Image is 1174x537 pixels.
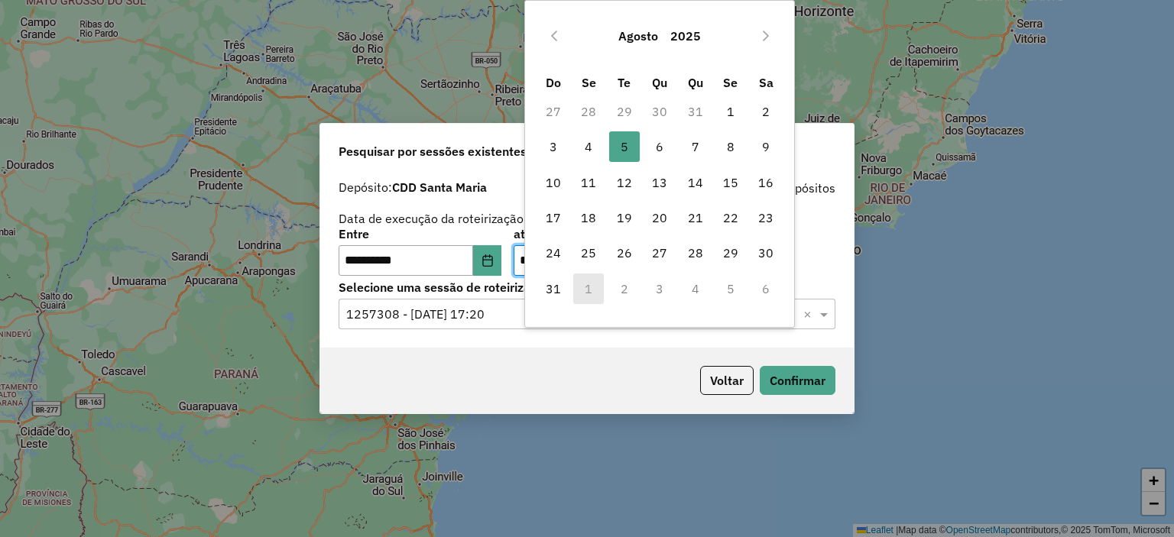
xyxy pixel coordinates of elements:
td: 9 [748,129,783,164]
span: 14 [680,167,711,198]
td: 30 [642,94,677,129]
label: Data de execução da roteirização: [339,209,527,228]
span: Qu [652,75,667,90]
span: 4 [573,131,604,162]
label: Selecione uma sessão de roteirização: [339,278,835,296]
span: 11 [573,167,604,198]
td: 13 [642,165,677,200]
td: 4 [677,271,712,306]
td: 6 [748,271,783,306]
span: 18 [573,202,604,233]
td: 8 [713,129,748,164]
span: 6 [644,131,675,162]
span: 17 [538,202,569,233]
span: Do [546,75,561,90]
span: 9 [751,131,781,162]
label: Depósito: [339,178,487,196]
span: 22 [715,202,746,233]
span: 23 [751,202,781,233]
span: 16 [751,167,781,198]
button: Choose Month [612,18,664,54]
td: 15 [713,165,748,200]
span: 8 [715,131,746,162]
span: 31 [538,273,569,304]
span: Clear all [803,305,816,323]
button: Next Month [754,24,778,48]
span: 15 [715,167,746,198]
span: 29 [715,238,746,268]
td: 4 [571,129,606,164]
button: Confirmar [760,366,835,395]
span: 12 [609,167,640,198]
span: Qu [688,75,703,90]
td: 14 [677,165,712,200]
span: Te [618,75,631,90]
td: 12 [607,165,642,200]
span: 25 [573,238,604,268]
span: Pesquisar por sessões existentes [339,142,527,160]
td: 29 [713,235,748,270]
td: 28 [677,235,712,270]
td: 19 [607,200,642,235]
td: 1 [571,271,606,306]
span: 26 [609,238,640,268]
td: 1 [713,94,748,129]
td: 2 [607,271,642,306]
span: 30 [751,238,781,268]
td: 22 [713,200,748,235]
button: Choose Date [473,245,502,276]
span: Se [582,75,596,90]
span: 2 [751,96,781,127]
span: Sa [759,75,773,90]
button: Voltar [700,366,754,395]
td: 18 [571,200,606,235]
td: 29 [607,94,642,129]
td: 31 [677,94,712,129]
span: 19 [609,202,640,233]
td: 17 [536,200,571,235]
td: 24 [536,235,571,270]
span: 1 [715,96,746,127]
span: 7 [680,131,711,162]
td: 7 [677,129,712,164]
td: 6 [642,129,677,164]
td: 27 [536,94,571,129]
td: 5 [713,271,748,306]
td: 23 [748,200,783,235]
span: 20 [644,202,675,233]
span: 10 [538,167,569,198]
span: 13 [644,167,675,198]
td: 16 [748,165,783,200]
span: 24 [538,238,569,268]
td: 10 [536,165,571,200]
td: 5 [607,129,642,164]
td: 21 [677,200,712,235]
td: 20 [642,200,677,235]
span: 3 [538,131,569,162]
label: Entre [339,225,501,243]
span: 5 [609,131,640,162]
span: 21 [680,202,711,233]
td: 31 [536,271,571,306]
td: 2 [748,94,783,129]
td: 25 [571,235,606,270]
span: 27 [644,238,675,268]
td: 30 [748,235,783,270]
td: 3 [536,129,571,164]
td: 27 [642,235,677,270]
td: 3 [642,271,677,306]
span: Se [723,75,738,90]
span: 28 [680,238,711,268]
button: Previous Month [542,24,566,48]
td: 26 [607,235,642,270]
button: Choose Year [664,18,707,54]
td: 11 [571,165,606,200]
td: 28 [571,94,606,129]
label: até [514,225,676,243]
strong: CDD Santa Maria [392,180,487,195]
